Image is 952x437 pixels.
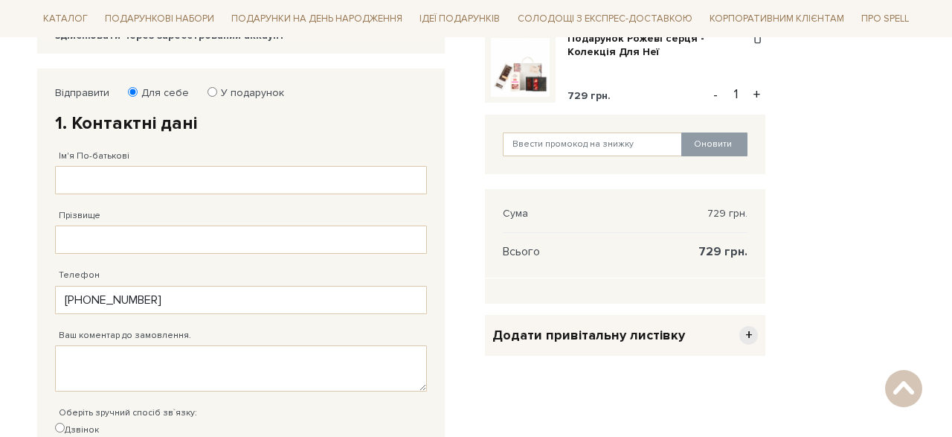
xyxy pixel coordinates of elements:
label: Для себе [132,86,189,100]
span: + [739,326,758,345]
label: Прізвище [59,209,100,223]
span: Сума [503,207,528,220]
label: Відправити [55,86,109,100]
h2: 1. Контактні дані [55,112,427,135]
span: Каталог [37,7,94,31]
label: Дзвінок [55,423,99,437]
button: Оновити [681,133,747,156]
span: 729 грн. [707,207,747,220]
label: Ім'я По-батькові [59,150,129,163]
label: Оберіть зручний спосіб зв`язку: [59,406,197,420]
label: Телефон [59,269,100,282]
label: Ваш коментар до замовлення. [59,329,191,342]
input: Дзвінок [55,423,65,433]
span: 729 грн. [698,245,747,258]
span: 729 грн. [567,89,611,102]
a: Солодощі з експрес-доставкою [512,6,698,31]
input: Ввести промокод на знижку [503,133,683,156]
span: Додати привітальну листівку [492,327,685,344]
span: Всього [503,245,540,258]
button: + [748,83,765,106]
span: Про Spell [855,7,915,31]
span: Подарункові набори [99,7,220,31]
span: Подарунки на День народження [225,7,408,31]
span: Ідеї подарунків [414,7,506,31]
button: - [708,83,723,106]
label: У подарунок [211,86,284,100]
a: Подарунок Рожеві серця - Колекція Для Неї [567,32,750,59]
a: Корпоративним клієнтам [704,6,850,31]
img: Подарунок Рожеві серця - Колекція Для Неї [491,38,550,97]
input: Для себе [128,87,138,97]
input: У подарунок [208,87,217,97]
